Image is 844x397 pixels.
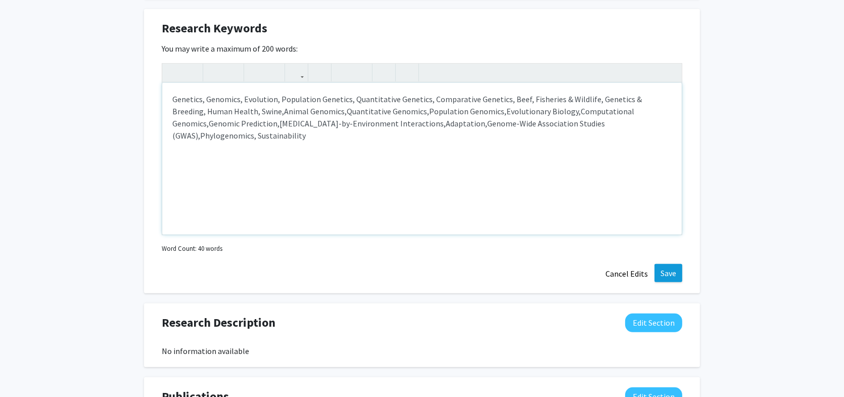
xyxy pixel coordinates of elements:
[162,244,222,253] small: Word Count: 40 words
[8,351,43,389] iframe: Chat
[654,264,682,282] button: Save
[662,64,679,81] button: Fullscreen
[223,64,241,81] button: Emphasis (Ctrl + I)
[334,64,352,81] button: Unordered list
[288,64,305,81] button: Link
[375,64,393,81] button: Remove format
[284,106,347,116] span: Animal Genomics,
[279,118,446,128] span: [MEDICAL_DATA]-by-Environment Interactions,
[347,106,429,116] span: Quantitative Genomics,
[172,118,605,141] span: Genome-Wide Association Studies (GWAS),
[162,314,275,332] span: Research Description
[311,64,329,81] button: Insert Image
[165,64,182,81] button: Undo (Ctrl + Z)
[182,64,200,81] button: Redo (Ctrl + Y)
[172,106,634,128] span: Computational Genomics,
[429,106,506,116] span: Population Genomics,
[172,93,672,142] p: Genetics, Genomics, Evolution, Population Genetics, Quantitative Genetics, Comparative Genetics, ...
[264,64,282,81] button: Subscript
[206,64,223,81] button: Strong (Ctrl + B)
[209,118,279,128] span: Genomic Prediction,
[398,64,416,81] button: Insert horizontal rule
[200,130,306,141] span: Phylogenomics, Sustainability
[162,345,682,357] div: No information available
[247,64,264,81] button: Superscript
[506,106,581,116] span: Evolutionary Biology,
[162,83,682,235] div: Note to users with screen readers: Please deactivate our accessibility plugin for this page as it...
[162,42,298,55] label: You may write a maximum of 200 words:
[599,264,654,283] button: Cancel Edits
[625,314,682,332] button: Edit Research Description
[352,64,369,81] button: Ordered list
[446,118,487,128] span: Adaptation,
[162,19,267,37] span: Research Keywords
